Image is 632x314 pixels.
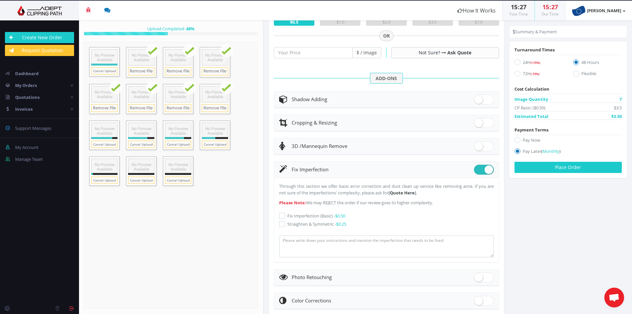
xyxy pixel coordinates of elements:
label: Straighten & Symmetric - [279,221,494,227]
a: Cancel Upload [202,141,228,148]
a: Remove File [202,67,228,75]
img: Adept Graphics [5,6,74,15]
span: $0.25 [336,221,346,227]
input: Your Price [274,47,353,58]
span: Mannequin Remove [292,143,347,149]
div: $0.5 [274,19,314,25]
a: Create New Order [5,32,74,43]
span: : [549,3,551,11]
span: Image Quantity [514,96,548,102]
a: Cancel Upload [165,141,191,148]
label: Pay Later [514,148,622,157]
span: Estimated Total [514,113,548,120]
a: Remove File [128,104,154,112]
a: Request Quotation [5,45,74,56]
a: [PERSON_NAME] [566,1,632,20]
a: (+15%) [531,59,540,65]
span: Quotations [15,94,39,100]
a: Cancel Upload [91,67,118,74]
strong: [ ] [388,190,416,196]
a: Remove File [165,104,191,112]
a: Cancel Upload [91,141,118,148]
span: Support Messages [15,125,51,131]
strong: [PERSON_NAME] [587,8,621,14]
span: 15 [511,3,517,11]
span: My Account [15,144,39,150]
span: (+15%) [531,61,540,65]
span: Cost Calculation [514,86,549,92]
a: Cancel Upload [128,141,154,148]
span: Payment Terms [514,127,548,133]
span: Turnaround Times [514,47,555,53]
label: Fix Imperfection (Basic) - [279,213,494,219]
span: My Orders [15,82,37,88]
span: Fix Imperfection [292,166,329,173]
a: Remove File [202,104,228,112]
a: Remove File [128,67,154,75]
div: $1.0 [320,19,360,25]
span: 27 [520,3,526,11]
small: Your Time [509,11,528,17]
a: Ask Quote [447,49,471,56]
a: Quote Here [390,190,415,196]
a: Remove File [165,67,191,75]
span: 3D / [292,143,302,149]
span: Shadow Adding [292,96,327,102]
a: Open de chat [604,288,624,307]
span: ADD-ONS [370,73,403,84]
p: Through this section we offer basic error correction and dust clean up service like removing acne... [279,183,494,196]
strong: Please Note: [279,200,306,206]
span: 48 [186,26,191,32]
small: Our Time [541,11,559,17]
span: 7 [619,96,622,102]
label: Flexible [573,70,622,79]
label: 72H [514,70,563,79]
span: Manage Team [15,156,43,162]
a: How It Works [451,1,502,20]
a: (Monthly) [541,148,561,154]
div: $7.0 [459,19,499,25]
a: Remove File [91,104,118,112]
span: Photo Retouching [292,274,332,280]
span: Color Corrections [292,297,331,304]
label: 48 Hours [573,59,622,68]
span: Cropping & Resizing [292,119,337,126]
span: OR [379,30,394,42]
span: Dashboard [15,71,39,76]
a: Cancel Upload [128,177,154,184]
p: We may REJECT the order if our review goes to higher complexity. [279,199,494,206]
a: Cancel Upload [165,177,191,184]
span: (-15%) [531,72,540,76]
label: Pay Now [514,137,622,146]
span: CP Basic: ($0.50) [514,104,545,111]
strong: % [185,26,195,32]
li: Summary & Payment [513,28,557,35]
a: Cancel Upload [91,177,118,184]
button: Place Order [514,162,622,173]
div: $3.5 [413,19,453,25]
img: timthumb.php [572,4,585,17]
span: : [517,3,520,11]
span: 27 [551,3,558,11]
span: $3.5 [614,104,622,111]
span: Invoices [15,106,33,112]
a: (-15%) [531,71,540,76]
div: $2.0 [366,19,406,25]
span: $0.50 [335,213,345,219]
span: Monthly [542,148,559,154]
span: $3.50 [611,113,622,120]
span: 15 [542,3,549,11]
span: Not Sure? [419,49,440,56]
div: Upload Completed: [84,25,258,32]
label: 24H [514,59,563,68]
span: $ / Image [353,47,381,58]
